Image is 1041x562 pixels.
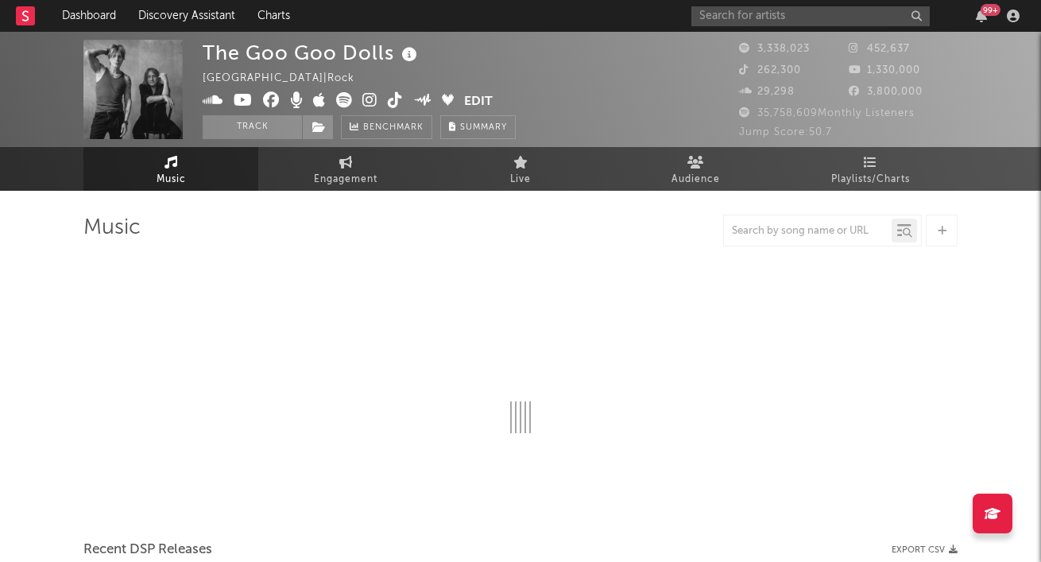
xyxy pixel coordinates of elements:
[203,115,302,139] button: Track
[83,147,258,191] a: Music
[464,92,493,112] button: Edit
[739,108,915,118] span: 35,758,609 Monthly Listeners
[831,170,910,189] span: Playlists/Charts
[849,65,920,76] span: 1,330,000
[691,6,930,26] input: Search for artists
[258,147,433,191] a: Engagement
[203,40,421,66] div: The Goo Goo Dolls
[157,170,186,189] span: Music
[83,541,212,560] span: Recent DSP Releases
[739,127,832,138] span: Jump Score: 50.7
[783,147,958,191] a: Playlists/Charts
[724,225,892,238] input: Search by song name or URL
[440,115,516,139] button: Summary
[849,87,923,97] span: 3,800,000
[341,115,432,139] a: Benchmark
[739,65,801,76] span: 262,300
[981,4,1000,16] div: 99 +
[608,147,783,191] a: Audience
[314,170,377,189] span: Engagement
[433,147,608,191] a: Live
[510,170,531,189] span: Live
[671,170,720,189] span: Audience
[849,44,910,54] span: 452,637
[739,87,795,97] span: 29,298
[203,69,373,88] div: [GEOGRAPHIC_DATA] | Rock
[739,44,810,54] span: 3,338,023
[892,545,958,555] button: Export CSV
[363,118,424,138] span: Benchmark
[976,10,987,22] button: 99+
[460,123,507,132] span: Summary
